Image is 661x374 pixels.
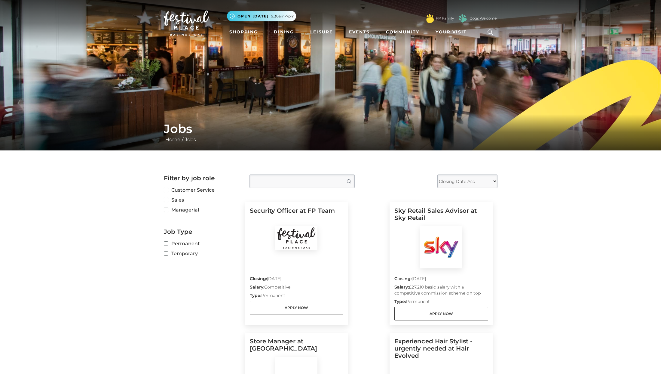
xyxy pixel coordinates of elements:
strong: Salary: [394,284,409,290]
a: Your Visit [433,26,472,38]
strong: Closing: [250,276,267,281]
a: Community [384,26,422,38]
strong: Closing: [394,276,412,281]
span: 9.30am-7pm [271,14,295,19]
p: Competitive [250,284,344,292]
p: Permanent [394,298,488,307]
a: Dogs Welcome! [470,16,497,21]
h1: Jobs [164,122,497,136]
img: Sky Retail [420,226,462,268]
a: Leisure [308,26,335,38]
label: Customer Service [164,186,240,194]
h5: Store Manager at [GEOGRAPHIC_DATA] [250,338,344,357]
p: [DATE] [394,276,488,284]
strong: Salary: [250,284,265,290]
span: Open [DATE] [237,14,269,19]
label: Temporary [164,250,240,257]
a: FP Family [436,16,454,21]
span: Your Visit [436,29,467,35]
a: Jobs [183,137,197,142]
a: Events [347,26,372,38]
a: Apply Now [250,301,344,314]
p: [DATE] [250,276,344,284]
strong: Type: [250,293,261,298]
div: / [159,122,502,143]
a: Home [164,137,182,142]
p: Permanent [250,292,344,301]
img: Festival Place [275,226,317,250]
p: £27,210 basic salary with a competitive commission scheme on top [394,284,488,298]
label: Managerial [164,206,240,214]
button: Open [DATE] 9.30am-7pm [227,11,296,21]
h2: Filter by job role [164,175,240,182]
h5: Sky Retail Sales Advisor at Sky Retail [394,207,488,226]
label: Permanent [164,240,240,247]
a: Dining [271,26,296,38]
strong: Type: [394,299,406,304]
img: Festival Place Logo [164,11,209,36]
h2: Job Type [164,228,240,235]
h5: Security Officer at FP Team [250,207,344,226]
a: Shopping [227,26,260,38]
label: Sales [164,196,240,204]
a: Apply Now [394,307,488,320]
h5: Experienced Hair Stylist - urgently needed at Hair Evolved [394,338,488,364]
